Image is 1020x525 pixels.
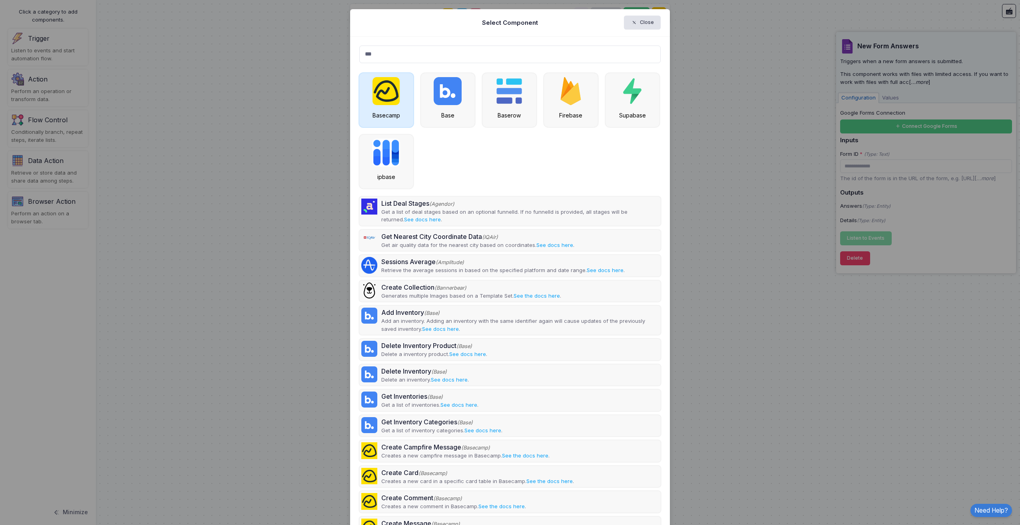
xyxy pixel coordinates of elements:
p: Delete an inventory. . [381,376,469,384]
img: bannerbear.png [361,282,377,298]
p: Creates a new campfire message in Basecamp. . [381,452,550,460]
h5: Select Component [482,18,538,27]
img: basecamp.png [361,468,377,484]
div: Basecamp [363,111,409,119]
span: (Basecamp) [418,470,447,476]
a: See the docs here [478,503,525,509]
p: Add an inventory. Adding an inventory with the same identifier again will cause updates of the pr... [381,317,659,333]
div: Delete Inventory Product [381,341,487,350]
div: Supabase [610,111,655,119]
img: airvisual.png [361,232,377,244]
span: (IQAir) [482,234,498,240]
span: (Bannerbear) [434,285,466,291]
img: ipbase.jpeg [372,139,400,167]
div: Create Campfire Message [381,442,550,452]
a: See docs here [449,351,486,357]
a: See docs here [404,216,441,223]
p: Creates a new comment in Basecamp. . [381,503,526,511]
span: (Base) [456,343,472,349]
span: (Amplitude) [436,259,464,265]
a: Need Help? [970,504,1012,517]
p: Get a list of inventory categories. . [381,427,502,435]
span: (Base) [431,369,447,375]
span: (Base) [427,394,443,400]
span: (Basecamp) [433,495,462,501]
img: baserow.png [495,77,523,105]
img: base.png [361,366,377,382]
img: base.png [361,308,377,324]
a: See docs here [440,402,477,408]
div: Add Inventory [381,308,659,317]
img: agendor.jpg [361,199,377,215]
div: Create Card [381,468,574,477]
img: base.png [361,417,377,433]
p: Get a list of deal stages based on an optional funnelId. If no funnelId is provided, all stages w... [381,208,659,224]
div: Get Inventories [381,392,478,401]
div: List Deal Stages [381,199,659,208]
div: Create Collection [381,282,561,292]
img: base.png [361,392,377,408]
a: See the docs here [502,452,548,459]
img: base.png [434,77,462,105]
p: Generates multiple Images based on a Template Set. . [381,292,561,300]
a: See docs here [464,427,501,434]
div: Baserow [486,111,532,119]
div: Sessions Average [381,257,625,266]
p: Delete a inventory product. . [381,350,487,358]
p: Get a list of inventories. . [381,401,478,409]
img: supabase.png [618,77,646,105]
div: Get Inventory Categories [381,417,502,427]
div: Create Comment [381,493,526,503]
a: See docs here [431,376,468,383]
img: basecamp.png [373,77,400,105]
a: See docs here [587,267,624,273]
a: See the docs here [514,292,560,299]
span: (Base) [457,420,473,426]
a: See docs here [422,326,459,332]
span: (Agendor) [429,201,454,207]
a: See the docs here [526,478,573,484]
span: (Base) [424,310,440,316]
button: Close [624,16,661,30]
p: Retrieve the average sessions in based on the specified platform and date range. . [381,266,625,274]
img: base.png [361,341,377,357]
div: Base [425,111,471,119]
p: Creates a new card in a specific card table in Basecamp. . [381,477,574,485]
div: ipbase [363,173,409,181]
div: Firebase [548,111,594,119]
span: (Basecamp) [461,445,490,451]
img: basecamp.png [361,442,377,459]
img: basecamp.png [361,493,377,509]
div: Delete Inventory [381,366,469,376]
a: See docs here [536,242,573,248]
img: amplitude.png [361,257,377,274]
p: Get air quality data for the nearest city based on coordinates. . [381,241,574,249]
div: Get Nearest City Coordinate Data [381,232,574,241]
img: firebase.svg [557,77,585,105]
